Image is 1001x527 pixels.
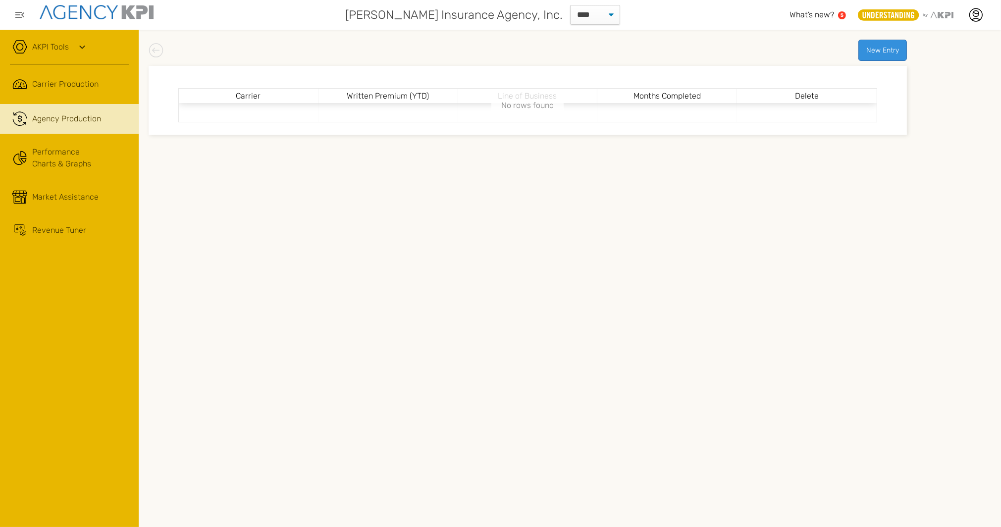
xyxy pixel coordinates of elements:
div: Months Completed [600,91,734,101]
span: What’s new? [790,10,834,19]
span: [PERSON_NAME] Insurance Agency, Inc. [345,6,563,24]
button: New Entry [858,40,907,61]
div: Written Premium (YTD) [321,91,455,101]
div: Agency Production [32,113,101,125]
div: Carrier [181,91,316,101]
div: Revenue Tuner [32,224,86,236]
text: 5 [841,12,843,18]
img: agencykpi-logo-550x69-2d9e3fa8.png [40,5,154,19]
div: Market Assistance [32,191,99,203]
span: Carrier Production [32,78,99,90]
div: Delete [739,91,874,101]
div: Line of Business [461,91,595,101]
a: AKPI Tools [32,41,69,53]
a: 5 [838,11,846,19]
